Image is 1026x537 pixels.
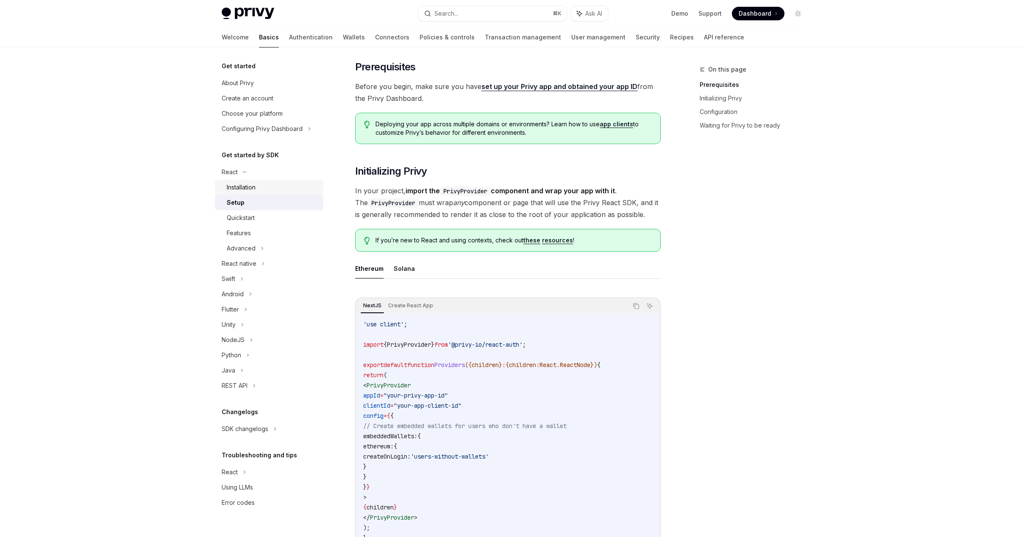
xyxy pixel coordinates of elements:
button: Solana [394,259,415,278]
span: < [363,381,367,389]
span: = [390,402,394,409]
h5: Get started by SDK [222,150,279,160]
button: Toggle dark mode [791,7,805,20]
a: Setup [215,195,323,210]
div: Error codes [222,498,255,508]
span: Providers [434,361,465,369]
div: Quickstart [227,213,255,223]
span: = [384,412,387,420]
span: } [363,483,367,491]
span: { [597,361,601,369]
span: On this page [708,64,746,75]
div: REST API [222,381,247,391]
span: ({ [465,361,472,369]
span: { [384,341,387,348]
a: resources [542,237,573,244]
div: NodeJS [222,335,245,345]
span: children [367,504,394,511]
span: createOnLogin: [363,453,411,460]
span: export [363,361,384,369]
span: default [384,361,407,369]
button: Copy the contents from the code block [631,300,642,312]
span: return [363,371,384,379]
div: Installation [227,182,256,192]
span: Initializing Privy [355,164,427,178]
span: from [434,341,448,348]
span: config [363,412,384,420]
a: Welcome [222,27,249,47]
div: SDK changelogs [222,424,268,434]
span: 'users-without-wallets' [411,453,489,460]
span: { [363,504,367,511]
span: { [387,412,390,420]
span: ReactNode [560,361,590,369]
a: Support [698,9,722,18]
div: Android [222,289,244,299]
button: Search...⌘K [418,6,567,21]
span: clientId [363,402,390,409]
div: About Privy [222,78,254,88]
a: User management [571,27,626,47]
span: : [502,361,506,369]
a: Authentication [289,27,333,47]
span: > [414,514,417,521]
div: Setup [227,198,245,208]
span: PrivyProvider [370,514,414,521]
span: If you’re new to React and using contexts, check out ! [375,236,651,245]
span: Ask AI [585,9,602,18]
a: Wallets [343,27,365,47]
a: Connectors [375,27,409,47]
span: ( [384,371,387,379]
h5: Get started [222,61,256,71]
span: ethereum: [363,442,394,450]
a: Basics [259,27,279,47]
a: Security [636,27,660,47]
div: Using LLMs [222,482,253,492]
a: Error codes [215,495,323,510]
span: > [363,493,367,501]
a: Transaction management [485,27,561,47]
span: PrivyProvider [367,381,411,389]
span: Prerequisites [355,60,416,74]
span: { [394,442,397,450]
a: Policies & controls [420,27,475,47]
a: Installation [215,180,323,195]
a: About Privy [215,75,323,91]
a: Recipes [670,27,694,47]
a: Choose your platform [215,106,323,121]
div: Unity [222,320,236,330]
span: } [394,504,397,511]
span: Before you begin, make sure you have from the Privy Dashboard. [355,81,661,104]
div: React [222,167,238,177]
span: = [380,392,384,399]
code: PrivyProvider [368,198,419,208]
span: ; [404,320,407,328]
span: '@privy-io/react-auth' [448,341,523,348]
a: Using LLMs [215,480,323,495]
div: Choose your platform [222,109,283,119]
span: </ [363,514,370,521]
code: PrivyProvider [440,186,491,196]
button: Ask AI [644,300,655,312]
span: import [363,341,384,348]
span: "your-app-client-id" [394,402,462,409]
span: } [363,473,367,481]
div: Search... [434,8,458,19]
span: ; [523,341,526,348]
span: "your-privy-app-id" [384,392,448,399]
svg: Tip [364,237,370,245]
div: Advanced [227,243,256,253]
svg: Tip [364,121,370,128]
span: } [499,361,502,369]
a: these [523,237,540,244]
a: app clients [600,120,633,128]
div: Java [222,365,235,376]
h5: Troubleshooting and tips [222,450,297,460]
img: light logo [222,8,274,19]
button: Ethereum [355,259,384,278]
span: embeddedWallets: [363,432,417,440]
span: { [506,361,509,369]
strong: import the component and wrap your app with it [406,186,615,195]
a: Initializing Privy [700,92,812,105]
span: }) [590,361,597,369]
